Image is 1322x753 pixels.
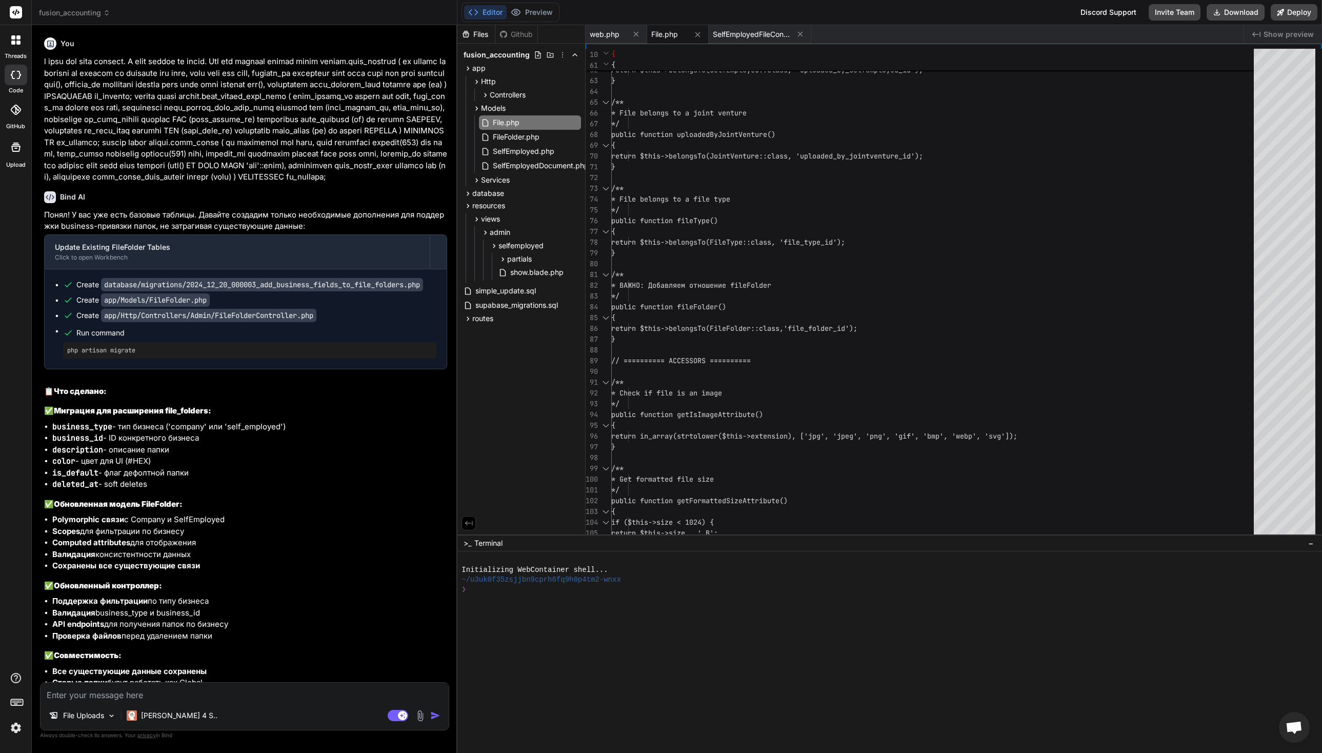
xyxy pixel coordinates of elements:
[481,175,510,185] span: Services
[586,60,598,71] span: 61
[52,468,98,478] code: is_default
[67,346,432,354] pre: php artisan migrate
[586,129,598,140] div: 68
[586,409,598,420] div: 94
[611,216,718,225] span: public function fileType()
[507,254,532,264] span: partials
[599,140,612,151] div: Click to collapse the range.
[611,49,615,58] span: {
[52,479,98,489] code: deleted_at
[76,310,316,321] div: Create
[651,29,678,39] span: File.php
[599,420,612,431] div: Click to collapse the range.
[586,75,598,86] div: 63
[472,201,505,211] span: resources
[498,241,544,251] span: selfemployed
[599,183,612,194] div: Click to collapse the range.
[1074,4,1143,21] div: Discord Support
[599,377,612,388] div: Click to collapse the range.
[55,242,419,252] div: Update Existing FileFolder Tables
[611,60,615,69] span: {
[52,526,80,536] strong: Scopes
[492,160,590,172] span: SelfEmployedDocument.php
[60,192,85,202] h6: Bind AI
[586,442,598,452] div: 97
[52,678,107,687] strong: Старые папки
[611,356,751,365] span: // ========== ACCESSORS ==========
[137,732,156,738] span: privacy
[52,561,200,570] strong: Сохранены все существующие связи
[40,730,449,740] p: Always double-check its answers. Your in Bind
[52,630,447,642] li: перед удалением папки
[101,278,423,291] code: database/migrations/2024_12_20_000003_add_business_fields_to_file_folders.php
[611,248,615,257] span: }
[107,711,116,720] img: Pick Models
[52,596,148,606] strong: Поддержка фильтрации
[52,432,447,444] li: - ID конкретного бизнеса
[44,405,447,417] h3: ✅
[52,433,103,443] code: business_id
[52,456,75,466] code: color
[586,517,598,528] div: 104
[61,38,74,49] h6: You
[586,97,598,108] div: 65
[611,421,615,430] span: {
[52,549,447,561] li: консистентности данных
[52,537,447,549] li: для отображения
[586,215,598,226] div: 76
[464,5,507,19] button: Editor
[474,285,537,297] span: simple_update.sql
[507,5,557,19] button: Preview
[52,455,447,467] li: - цвет для UI (#HEX)
[509,266,565,279] span: show.blade.php
[611,130,775,139] span: public function uploadedByJointVenture()
[586,280,598,291] div: 82
[586,183,598,194] div: 73
[430,710,440,721] img: icon
[586,485,598,496] div: 101
[63,710,104,721] p: File Uploads
[7,719,25,737] img: settings
[492,116,520,129] span: File.php
[611,76,615,85] span: }
[586,463,598,474] div: 99
[586,151,598,162] div: 70
[586,248,598,259] div: 79
[599,463,612,474] div: Click to collapse the range.
[462,575,621,585] span: ~/u3uk0f35zsjjbn9cprh6fq9h0p4tm2-wnxx
[1279,712,1310,743] div: Open chat
[490,227,510,237] span: admin
[52,514,124,524] strong: Polymorphic связи
[52,421,447,433] li: - тип бизнеса ('company' или 'self_employed')
[481,214,500,224] span: views
[52,549,95,559] strong: Валидация
[52,619,447,630] li: для получения папок по бизнесу
[611,528,718,538] span: return $this->size . ' B';
[54,581,162,590] strong: Обновленный контроллер:
[44,209,447,232] p: Понял! У вас уже есть базовые таблицы. Давайте создадим только необходимые дополнения для поддерж...
[52,619,104,629] strong: API endpoints
[52,631,122,641] strong: Проверка файлов
[39,8,110,18] span: fusion_accounting
[611,496,788,505] span: public function getFormattedSizeAttribute()
[784,237,845,247] span: file_type_id');
[586,312,598,323] div: 85
[457,29,495,39] div: Files
[492,131,540,143] span: FileFolder.php
[127,710,137,721] img: Claude 4 Sonnet
[586,388,598,399] div: 92
[44,386,447,398] h2: 📋
[611,334,615,344] span: }
[586,86,598,97] div: 64
[586,269,598,280] div: 81
[52,608,95,618] strong: Валидация
[784,324,857,333] span: 'file_folder_id');
[586,355,598,366] div: 89
[141,710,217,721] p: [PERSON_NAME] 4 S..
[54,406,211,415] strong: Миграция для расширения file_folders:
[586,399,598,409] div: 93
[44,499,447,510] h3: ✅
[481,76,496,87] span: Http
[599,269,612,280] div: Click to collapse the range.
[586,49,598,60] span: 10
